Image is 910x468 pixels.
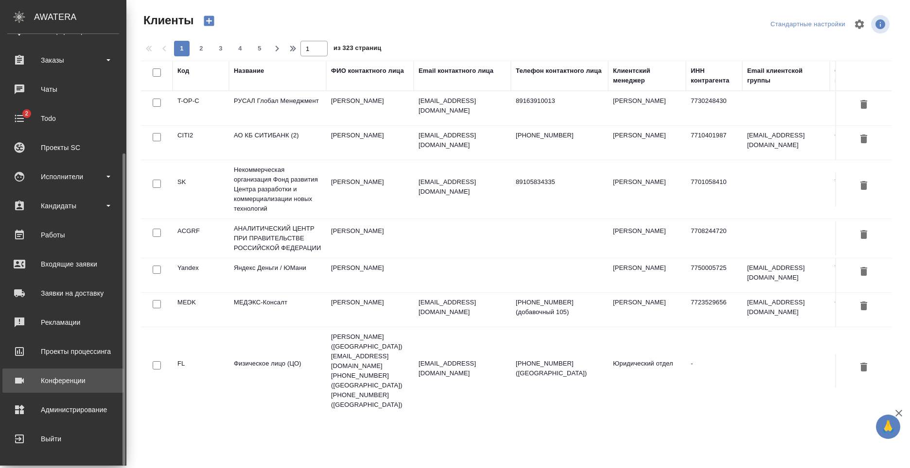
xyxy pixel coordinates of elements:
[173,172,229,206] td: SK
[516,298,603,317] p: [PHONE_NUMBER] (добавочный 105)
[742,258,830,292] td: [EMAIL_ADDRESS][DOMAIN_NAME]
[686,258,742,292] td: 7750005725
[326,327,414,415] td: [PERSON_NAME] ([GEOGRAPHIC_DATA]) [EMAIL_ADDRESS][DOMAIN_NAME] [PHONE_NUMBER] ([GEOGRAPHIC_DATA])...
[331,66,404,76] div: ФИО контактного лица
[742,126,830,160] td: [EMAIL_ADDRESS][DOMAIN_NAME]
[7,82,119,97] div: Чаты
[516,131,603,140] p: [PHONE_NUMBER]
[830,172,908,206] td: Технический
[232,44,248,53] span: 4
[856,298,872,316] button: Удалить
[19,109,34,118] span: 2
[326,258,414,292] td: [PERSON_NAME]
[193,41,209,56] button: 2
[326,91,414,125] td: [PERSON_NAME]
[229,354,326,388] td: Физическое лицо (ЦО)
[2,427,124,451] a: Выйти
[516,177,603,187] p: 89105834335
[686,221,742,255] td: 7708244720
[871,15,892,33] span: Посмотреть информацию
[516,359,603,378] p: [PHONE_NUMBER] ([GEOGRAPHIC_DATA])
[326,221,414,255] td: [PERSON_NAME]
[608,221,686,255] td: [PERSON_NAME]
[516,66,602,76] div: Телефон контактного лица
[2,281,124,305] a: Заявки на доставку
[856,131,872,149] button: Удалить
[830,293,908,327] td: Сити3
[691,66,737,85] div: ИНН контрагента
[197,13,221,29] button: Создать
[830,126,908,160] td: Сити
[686,354,742,388] td: -
[2,106,124,131] a: 2Todo
[7,286,119,301] div: Заявки на доставку
[2,135,124,160] a: Проекты SC
[7,315,119,330] div: Рекламации
[2,252,124,276] a: Входящие заявки
[234,66,264,76] div: Название
[880,417,896,437] span: 🙏
[608,293,686,327] td: [PERSON_NAME]
[229,219,326,258] td: АНАЛИТИЧЕСКИЙ ЦЕНТР ПРИ ПРАВИТЕЛЬСТВЕ РОССИЙСКОЙ ФЕДЕРАЦИИ
[177,66,189,76] div: Код
[747,66,825,85] div: Email клиентской группы
[7,228,119,242] div: Работы
[856,263,872,281] button: Удалить
[2,398,124,422] a: Администрирование
[856,359,872,377] button: Удалить
[326,126,414,160] td: [PERSON_NAME]
[173,221,229,255] td: ACGRF
[848,13,871,36] span: Настроить таблицу
[516,96,603,106] p: 89163910013
[608,91,686,125] td: [PERSON_NAME]
[686,91,742,125] td: 7730248430
[2,310,124,334] a: Рекламации
[252,44,267,53] span: 5
[419,131,506,150] p: [EMAIL_ADDRESS][DOMAIN_NAME]
[7,53,119,67] div: Заказы
[7,111,119,126] div: Todo
[229,293,326,327] td: МЕДЭКС-Консалт
[326,293,414,327] td: [PERSON_NAME]
[419,96,506,116] p: [EMAIL_ADDRESS][DOMAIN_NAME]
[7,432,119,446] div: Выйти
[7,344,119,359] div: Проекты процессинга
[229,126,326,160] td: АО КБ СИТИБАНК (2)
[7,402,119,417] div: Администрирование
[7,257,119,271] div: Входящие заявки
[830,258,908,292] td: Таганка
[2,368,124,393] a: Конференции
[686,172,742,206] td: 7701058410
[419,359,506,378] p: [EMAIL_ADDRESS][DOMAIN_NAME]
[2,77,124,101] a: Чаты
[876,415,900,439] button: 🙏
[173,354,229,388] td: FL
[856,226,872,244] button: Удалить
[333,42,381,56] span: из 323 страниц
[141,13,193,28] span: Клиенты
[7,373,119,388] div: Конференции
[173,293,229,327] td: MEDK
[742,293,830,327] td: [EMAIL_ADDRESS][DOMAIN_NAME]
[193,44,209,53] span: 2
[830,91,908,125] td: Русал
[173,126,229,160] td: CITI2
[2,339,124,364] a: Проекты процессинга
[229,91,326,125] td: РУСАЛ Глобал Менеджмент
[608,172,686,206] td: [PERSON_NAME]
[7,140,119,155] div: Проекты SC
[830,354,908,388] td: ЦО
[252,41,267,56] button: 5
[419,66,493,76] div: Email контактного лица
[213,44,228,53] span: 3
[686,293,742,327] td: 7723529656
[856,96,872,114] button: Удалить
[7,199,119,213] div: Кандидаты
[686,126,742,160] td: 7710401987
[608,354,686,388] td: Юридический отдел
[419,177,506,197] p: [EMAIL_ADDRESS][DOMAIN_NAME]
[608,258,686,292] td: [PERSON_NAME]
[7,169,119,184] div: Исполнители
[856,177,872,195] button: Удалить
[229,160,326,218] td: Некоммерческая организация Фонд развития Центра разработки и коммерциализации новых технологий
